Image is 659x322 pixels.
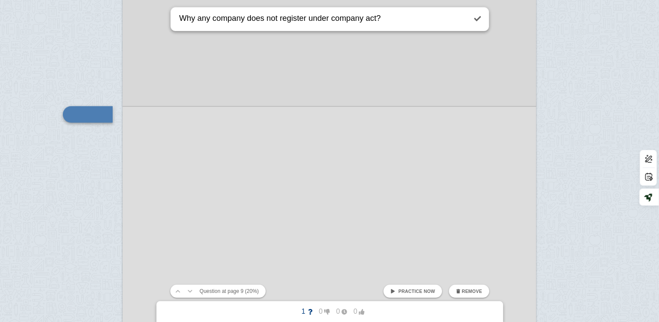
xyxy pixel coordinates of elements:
span: Remove [462,289,482,294]
span: Practice now [398,289,435,294]
button: Question at page 9 (20%) [196,285,263,298]
a: Practice now [383,285,442,298]
span: 1 [295,308,312,315]
span: 0 [330,308,347,315]
span: 0 [312,308,330,315]
button: Remove [449,285,489,298]
button: 1000 [288,305,371,319]
span: 0 [347,308,364,315]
